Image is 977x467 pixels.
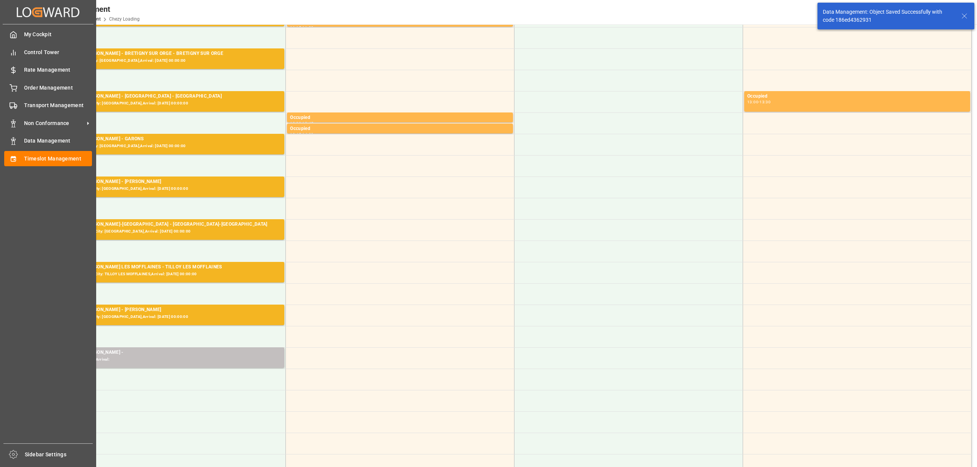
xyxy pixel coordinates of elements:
span: Non Conformance [24,119,84,127]
div: - [301,133,302,136]
span: Transport Management [24,101,92,109]
div: - [758,100,759,104]
a: My Cockpit [4,27,92,42]
div: Pallets: ,TU: 211,City: [GEOGRAPHIC_DATA],Arrival: [DATE] 00:00:00 [61,186,281,192]
div: 11:15 [290,26,301,29]
div: Pallets: ,TU: 62,City: [GEOGRAPHIC_DATA],Arrival: [DATE] 00:00:00 [61,58,281,64]
span: Data Management [24,137,92,145]
div: 14:00 [302,133,313,136]
div: 13:30 [290,122,301,125]
a: Data Management [4,133,92,148]
a: Transport Management [4,98,92,113]
div: Transport [PERSON_NAME] - [PERSON_NAME] [61,178,281,186]
div: Occupied [747,93,967,100]
div: Occupied [290,125,510,133]
a: Order Management [4,80,92,95]
div: Pallets: ,TU: 262,City: [GEOGRAPHIC_DATA],Arrival: [DATE] 00:00:00 [61,100,281,107]
div: Transport [PERSON_NAME] - [PERSON_NAME] [61,306,281,314]
div: Pallets: ,TU: 108,City: [GEOGRAPHIC_DATA],Arrival: [DATE] 00:00:00 [61,314,281,320]
div: Transport [PERSON_NAME] - BRETIGNY SUR ORGE - BRETIGNY SUR ORGE [61,50,281,58]
div: 13:30 [759,100,771,104]
div: Transport [PERSON_NAME] - [61,349,281,356]
div: 13:45 [290,133,301,136]
div: Pallets: ,TU: ,City: ,Arrival: [61,356,281,363]
span: Sidebar Settings [25,451,93,459]
div: Occupied [290,114,510,122]
div: Pallets: 5,TU: 355,City: [GEOGRAPHIC_DATA],Arrival: [DATE] 00:00:00 [61,228,281,235]
div: Transport [PERSON_NAME] LES MOFFLAINES - TILLOY LES MOFFLAINES [61,263,281,271]
a: Control Tower [4,45,92,59]
div: - [301,122,302,125]
div: 13:00 [747,100,758,104]
span: Timeslot Management [24,155,92,163]
span: Control Tower [24,48,92,56]
a: Rate Management [4,63,92,77]
div: 13:45 [302,122,313,125]
div: Transport [PERSON_NAME]-[GEOGRAPHIC_DATA] - [GEOGRAPHIC_DATA]-[GEOGRAPHIC_DATA] [61,221,281,228]
div: - [301,26,302,29]
div: 11:30 [302,26,313,29]
a: Timeslot Management [4,151,92,166]
div: Transport [PERSON_NAME] - GARONS [61,135,281,143]
div: Pallets: ,TU: 95,City: [GEOGRAPHIC_DATA],Arrival: [DATE] 00:00:00 [61,143,281,149]
span: Rate Management [24,66,92,74]
div: Pallets: 5,TU: 351,City: TILLOY LES MOFFLAINES,Arrival: [DATE] 00:00:00 [61,271,281,278]
span: My Cockpit [24,30,92,39]
span: Order Management [24,84,92,92]
div: Data Management: Object Saved Successfully with code 186ed4362931 [823,8,954,24]
div: Transport [PERSON_NAME] - [GEOGRAPHIC_DATA] - [GEOGRAPHIC_DATA] [61,93,281,100]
